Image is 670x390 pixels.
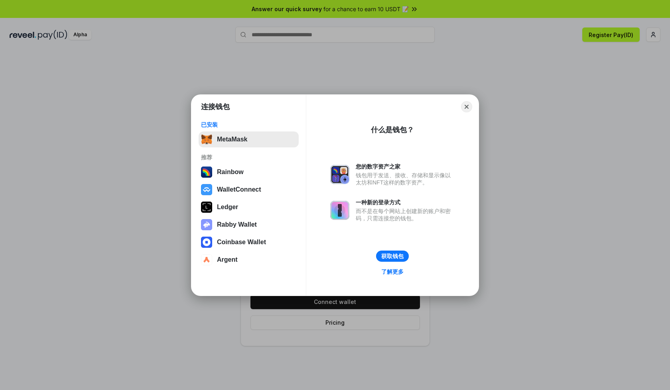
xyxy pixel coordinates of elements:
[199,252,299,268] button: Argent
[201,237,212,248] img: svg+xml,%3Csvg%20width%3D%2228%22%20height%3D%2228%22%20viewBox%3D%220%200%2028%2028%22%20fill%3D...
[201,184,212,195] img: svg+xml,%3Csvg%20width%3D%2228%22%20height%3D%2228%22%20viewBox%3D%220%200%2028%2028%22%20fill%3D...
[201,154,296,161] div: 推荐
[217,136,247,143] div: MetaMask
[376,267,408,277] a: 了解更多
[330,201,349,220] img: svg+xml,%3Csvg%20xmlns%3D%22http%3A%2F%2Fwww.w3.org%2F2000%2Fsvg%22%20fill%3D%22none%22%20viewBox...
[217,256,238,263] div: Argent
[461,101,472,112] button: Close
[217,186,261,193] div: WalletConnect
[217,204,238,211] div: Ledger
[201,121,296,128] div: 已安装
[201,254,212,265] img: svg+xml,%3Csvg%20width%3D%2228%22%20height%3D%2228%22%20viewBox%3D%220%200%2028%2028%22%20fill%3D...
[199,131,299,147] button: MetaMask
[371,125,414,135] div: 什么是钱包？
[201,202,212,213] img: svg+xml,%3Csvg%20xmlns%3D%22http%3A%2F%2Fwww.w3.org%2F2000%2Fsvg%22%20width%3D%2228%22%20height%3...
[356,208,455,222] div: 而不是在每个网站上创建新的账户和密码，只需连接您的钱包。
[201,134,212,145] img: svg+xml,%3Csvg%20fill%3D%22none%22%20height%3D%2233%22%20viewBox%3D%220%200%2035%2033%22%20width%...
[199,234,299,250] button: Coinbase Wallet
[381,253,404,260] div: 获取钱包
[217,169,244,176] div: Rainbow
[201,219,212,230] img: svg+xml,%3Csvg%20xmlns%3D%22http%3A%2F%2Fwww.w3.org%2F2000%2Fsvg%22%20fill%3D%22none%22%20viewBox...
[356,199,455,206] div: 一种新的登录方式
[376,251,409,262] button: 获取钱包
[217,239,266,246] div: Coinbase Wallet
[381,268,404,275] div: 了解更多
[330,165,349,184] img: svg+xml,%3Csvg%20xmlns%3D%22http%3A%2F%2Fwww.w3.org%2F2000%2Fsvg%22%20fill%3D%22none%22%20viewBox...
[199,164,299,180] button: Rainbow
[356,163,455,170] div: 您的数字资产之家
[199,182,299,198] button: WalletConnect
[199,199,299,215] button: Ledger
[356,172,455,186] div: 钱包用于发送、接收、存储和显示像以太坊和NFT这样的数字资产。
[201,102,230,112] h1: 连接钱包
[199,217,299,233] button: Rabby Wallet
[201,167,212,178] img: svg+xml,%3Csvg%20width%3D%22120%22%20height%3D%22120%22%20viewBox%3D%220%200%20120%20120%22%20fil...
[217,221,257,228] div: Rabby Wallet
